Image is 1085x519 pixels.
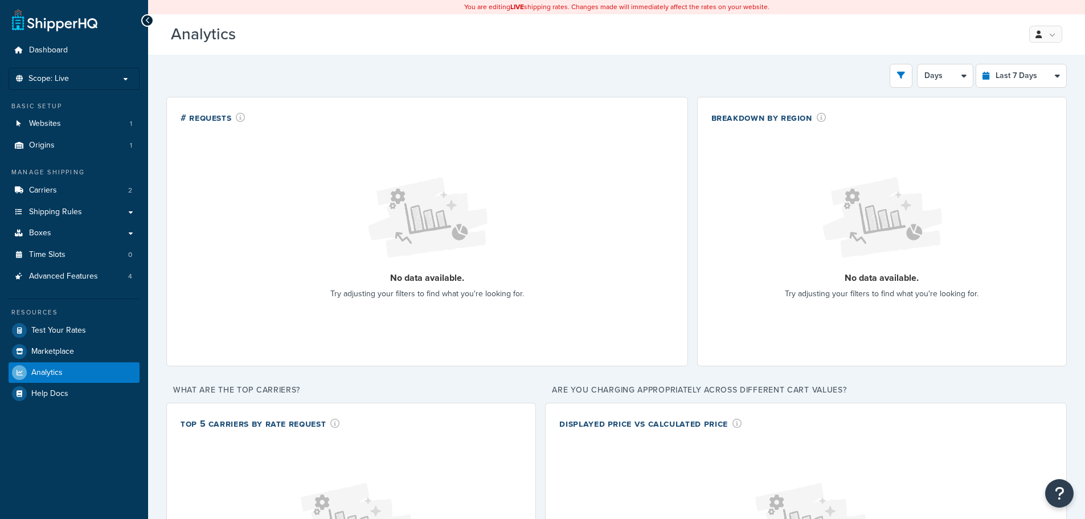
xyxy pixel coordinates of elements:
img: Loading... [359,168,496,267]
a: Shipping Rules [9,202,140,223]
div: Displayed Price vs Calculated Price [559,417,742,430]
span: Boxes [29,228,51,238]
span: Carriers [29,186,57,195]
a: Analytics [9,362,140,383]
span: 2 [128,186,132,195]
span: Websites [29,119,61,129]
img: Loading... [813,168,950,267]
div: Basic Setup [9,101,140,111]
span: Beta [239,30,277,43]
p: Try adjusting your filters to find what you're looking for. [785,286,978,302]
div: Top 5 Carriers by Rate Request [181,417,340,430]
a: Carriers2 [9,180,140,201]
span: Marketplace [31,347,74,357]
p: No data available. [785,269,978,286]
li: Advanced Features [9,266,140,287]
h3: Analytics [171,26,1010,43]
a: Origins1 [9,135,140,156]
a: Marketplace [9,341,140,362]
li: Origins [9,135,140,156]
span: 1 [130,119,132,129]
span: Analytics [31,368,63,378]
div: Manage Shipping [9,167,140,177]
a: Help Docs [9,383,140,404]
p: Are you charging appropriately across different cart values? [545,382,1067,398]
li: Carriers [9,180,140,201]
div: # Requests [181,111,245,124]
div: Breakdown by Region [711,111,826,124]
button: Open Resource Center [1045,479,1074,508]
span: Time Slots [29,250,65,260]
p: What are the top carriers? [166,382,536,398]
span: 4 [128,272,132,281]
li: Websites [9,113,140,134]
div: Resources [9,308,140,317]
a: Advanced Features4 [9,266,140,287]
span: Help Docs [31,389,68,399]
span: Dashboard [29,46,68,55]
p: Try adjusting your filters to find what you're looking for. [330,286,524,302]
span: Advanced Features [29,272,98,281]
p: No data available. [330,269,524,286]
li: Time Slots [9,244,140,265]
a: Time Slots0 [9,244,140,265]
span: Origins [29,141,55,150]
a: Test Your Rates [9,320,140,341]
a: Boxes [9,223,140,244]
button: open filter drawer [890,64,912,88]
span: Shipping Rules [29,207,82,217]
a: Websites1 [9,113,140,134]
b: LIVE [510,2,524,12]
a: Dashboard [9,40,140,61]
span: Scope: Live [28,74,69,84]
span: 1 [130,141,132,150]
span: Test Your Rates [31,326,86,336]
span: 0 [128,250,132,260]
